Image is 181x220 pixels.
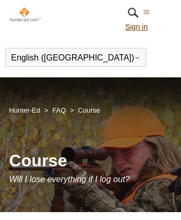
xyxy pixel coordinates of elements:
li: Course [68,106,100,114]
img: 01HZPCYR30PPJAEEB9XZ5RGHQY [125,5,141,21]
a: FAQ [52,106,66,114]
img: Hunter-Ed Help Center home page [9,6,41,22]
span: Will I lose everything if I log out? [9,175,129,184]
a: Sign in [125,22,158,33]
a: Hunter-Ed [9,106,40,114]
li: FAQ [42,106,68,114]
button: Toggle navigation menu [143,7,150,17]
button: English ([GEOGRAPHIC_DATA]) [11,53,140,63]
li: Hunter-Ed [9,106,42,114]
a: Course [78,106,100,114]
h1: Course [9,148,172,173]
